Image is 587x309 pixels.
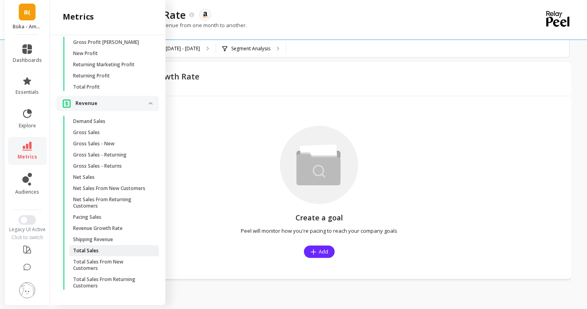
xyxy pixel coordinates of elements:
p: Total Sales From New Customers [73,259,149,271]
img: api.amazon.svg [202,11,209,18]
p: Gross Sales - Returns [73,163,122,169]
p: Total Sales [73,248,99,254]
p: Net Sales From New Customers [73,185,145,192]
p: Returning Profit [73,73,110,79]
img: navigation item icon [63,99,71,107]
div: Click to switch [5,234,50,241]
p: Total Sales From Returning Customers [73,276,149,289]
h2: metrics [63,11,94,22]
p: Revenue [75,99,149,107]
p: New Profit [73,50,98,57]
p: Demand Sales [73,118,105,125]
p: Peel will monitor how you're pacing to reach your company goals [241,227,397,234]
button: Switch to New UI [18,215,36,225]
p: Gross Profit [PERSON_NAME] [73,39,139,46]
p: Pacing Sales [73,214,101,220]
p: Returning Marketing Profit [73,61,135,68]
img: down caret icon [149,102,153,105]
img: profile picture [19,282,35,298]
button: Add [304,246,335,258]
span: B( [24,8,30,17]
img: goal_empty.svg [280,126,358,204]
span: dashboards [13,57,42,63]
span: explore [19,123,36,129]
span: Add [319,248,328,256]
span: audiences [15,189,39,195]
span: essentials [16,89,39,95]
p: Gross Sales - Returning [73,152,127,158]
p: Shipping Revenue [73,236,113,243]
p: Net Sales From Returning Customers [73,196,149,209]
p: Revenue Growth Rate [73,225,123,232]
p: Gross Sales [73,129,100,136]
p: Create a goal [295,212,343,223]
span: metrics [18,154,37,160]
p: Total Profit [73,84,100,90]
p: Segment Analysis [231,46,270,52]
p: Gross Sales - New [73,141,115,147]
p: Boka - Amazon (Essor) [13,24,42,30]
div: Legacy UI Active [5,226,50,233]
p: Net Sales [73,174,95,180]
